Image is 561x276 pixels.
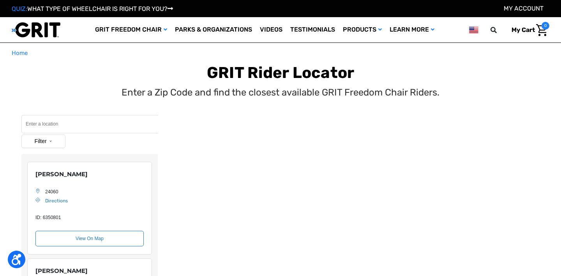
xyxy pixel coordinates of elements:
[12,5,173,12] a: QUIZ:WHAT TYPE OF WHEELCHAIR IS RIGHT FOR YOU?
[504,5,543,12] a: Account
[536,24,547,36] img: Cart
[12,49,549,58] nav: Breadcrumb
[521,226,557,262] iframe: Tidio Chat
[286,17,339,42] a: Testimonials
[469,25,478,35] img: us.png
[512,26,535,34] span: My Cart
[12,50,28,57] span: Home
[256,17,286,42] a: Videos
[45,188,144,195] div: Location Address
[21,115,158,133] input: Search
[45,198,68,203] a: Location Directions URL, Opens in a New Window
[12,22,60,38] img: GRIT All-Terrain Wheelchair and Mobility Equipment
[35,231,144,246] div: View on the map: 'Aaron'
[21,134,65,148] button: Filter Results
[386,17,438,42] a: Learn More
[35,214,144,221] div: custom-field
[35,170,144,179] div: Location Name
[122,85,439,99] p: Enter a Zip Code and find the closest available GRIT Freedom Chair Riders.
[12,5,27,12] span: QUIZ:
[339,17,386,42] a: Products
[542,22,549,30] span: 0
[35,267,144,276] div: Location Name
[27,162,152,255] div: Aaron, 24060
[207,64,355,82] b: GRIT Rider Locator
[91,17,171,42] a: GRIT Freedom Chair
[12,49,28,58] a: Home
[506,22,549,38] a: Cart with 0 items
[494,22,506,38] input: Search
[171,17,256,42] a: Parks & Organizations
